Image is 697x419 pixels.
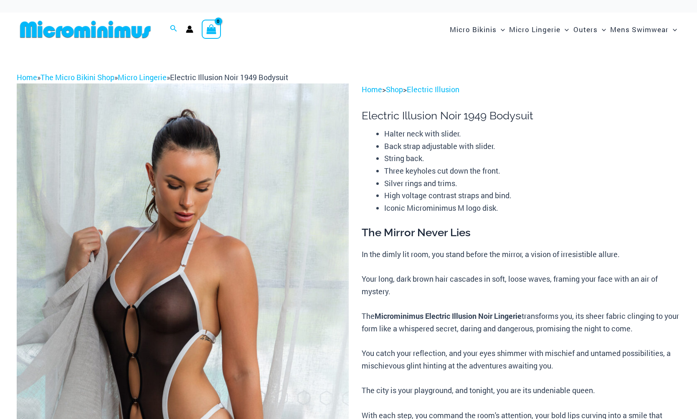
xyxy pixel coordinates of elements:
[17,72,37,82] a: Home
[384,140,680,153] li: Back strap adjustable with slider.
[170,24,177,35] a: Search icon link
[118,72,167,82] a: Micro Lingerie
[384,177,680,190] li: Silver rings and trims.
[448,17,507,42] a: Micro BikinisMenu ToggleMenu Toggle
[202,20,221,39] a: View Shopping Cart, empty
[186,25,193,33] a: Account icon link
[573,19,598,40] span: Outers
[384,189,680,202] li: High voltage contrast straps and bind.
[362,84,382,94] a: Home
[608,17,679,42] a: Mens SwimwearMenu ToggleMenu Toggle
[560,19,569,40] span: Menu Toggle
[386,84,403,94] a: Shop
[509,19,560,40] span: Micro Lingerie
[170,72,288,82] span: Electric Illusion Noir 1949 Bodysuit
[446,15,680,43] nav: Site Navigation
[362,83,680,96] p: > >
[610,19,669,40] span: Mens Swimwear
[384,165,680,177] li: Three keyholes cut down the front.
[384,128,680,140] li: Halter neck with slider.
[41,72,114,82] a: The Micro Bikini Shop
[598,19,606,40] span: Menu Toggle
[375,311,522,321] b: Microminimus Electric Illusion Noir Lingerie
[497,19,505,40] span: Menu Toggle
[17,20,154,39] img: MM SHOP LOGO FLAT
[17,72,288,82] span: » » »
[571,17,608,42] a: OutersMenu ToggleMenu Toggle
[384,152,680,165] li: String back.
[362,226,680,240] h3: The Mirror Never Lies
[450,19,497,40] span: Micro Bikinis
[362,109,680,122] h1: Electric Illusion Noir 1949 Bodysuit
[507,17,571,42] a: Micro LingerieMenu ToggleMenu Toggle
[407,84,459,94] a: Electric Illusion
[669,19,677,40] span: Menu Toggle
[384,202,680,215] li: Iconic Microminimus M logo disk.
